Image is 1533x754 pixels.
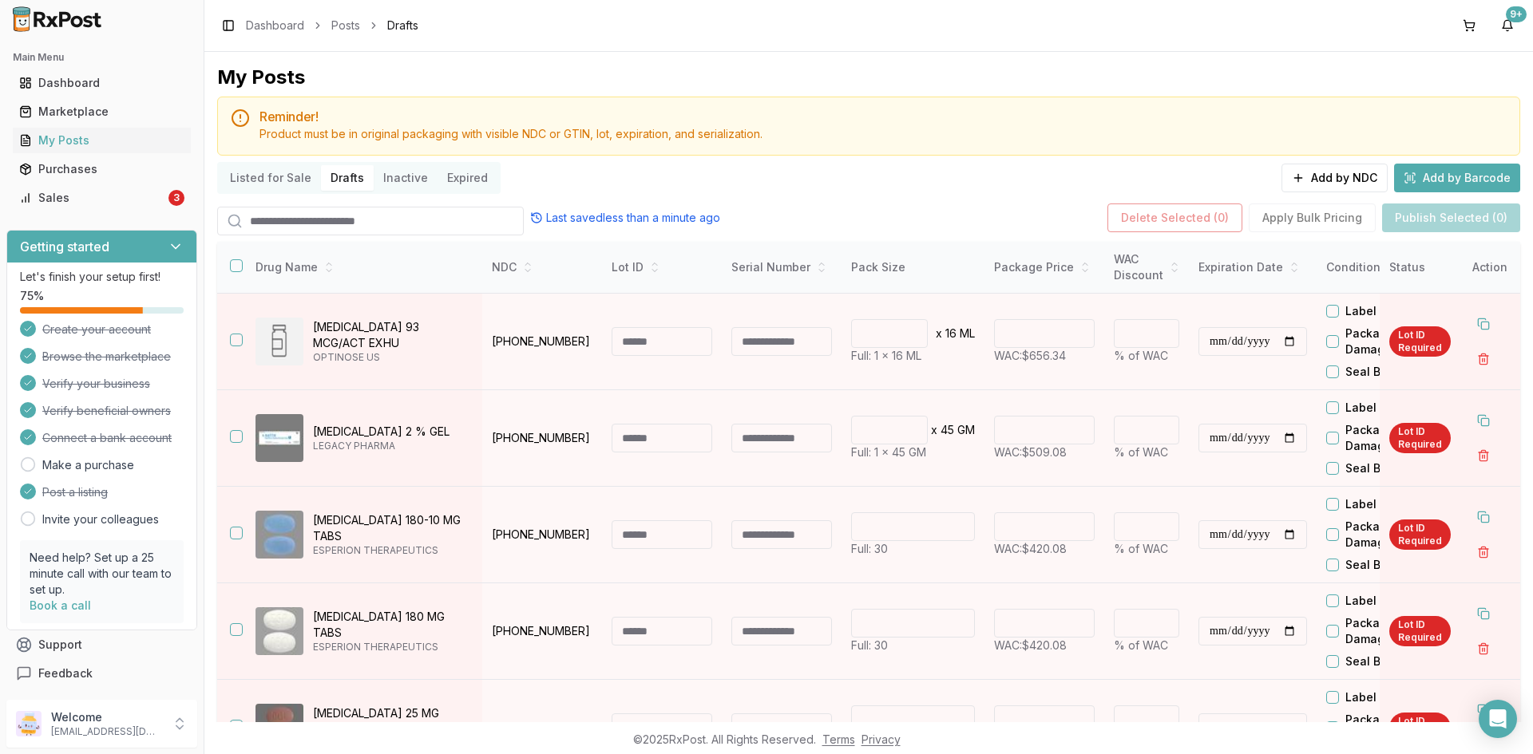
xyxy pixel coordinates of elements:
[492,259,592,275] div: NDC
[255,318,303,365] img: Xhance 93 MCG/ACT EXHU
[1345,460,1412,476] label: Seal Broken
[492,334,592,349] p: [PHONE_NUMBER]
[1114,251,1179,283] div: WAC Discount
[19,161,184,177] div: Purchases
[255,511,303,559] img: Nexlizet 180-10 MG TABS
[259,126,1507,142] div: Product must be in original packaging with visible NDC or GTIN, lot, expiration, and serialization.
[1469,310,1498,338] button: Duplicate
[1281,164,1388,192] button: Add by NDC
[19,75,184,91] div: Dashboard
[957,422,975,438] p: GM
[51,709,162,725] p: Welcome
[42,511,159,527] a: Invite your colleagues
[42,349,171,365] span: Browse the marketplace
[16,711,42,736] img: User avatar
[374,165,438,191] button: Inactive
[313,319,469,351] p: [MEDICAL_DATA] 93 MCG/ACT EXHU
[19,104,184,120] div: Marketplace
[1380,242,1460,294] th: Status
[13,184,191,212] a: Sales3
[1469,599,1498,628] button: Duplicate
[30,550,174,598] p: Need help? Set up a 25 minute call with our team to set up.
[42,457,134,473] a: Make a purchase
[851,638,888,652] span: Full: 30
[313,512,469,544] p: [MEDICAL_DATA] 180-10 MG TABS
[612,259,712,275] div: Lot ID
[1345,653,1412,669] label: Seal Broken
[6,128,197,153] button: My Posts
[994,638,1067,652] span: WAC: $420.08
[851,445,926,459] span: Full: 1 x 45 GM
[842,242,984,294] th: Pack Size
[13,155,191,184] a: Purchases
[1114,638,1168,652] span: % of WAC
[994,542,1067,555] span: WAC: $420.08
[492,720,592,736] p: [PHONE_NUMBER]
[1469,538,1498,566] button: Delete
[42,322,151,338] span: Create your account
[321,165,374,191] button: Drafts
[313,351,469,364] p: OPTINOSE US
[313,641,469,653] p: ESPERION THERAPEUTICS
[6,156,197,182] button: Purchases
[246,18,304,34] a: Dashboard
[1345,519,1436,551] label: Package Damaged
[1389,326,1451,357] div: Lot ID Required
[20,237,109,256] h3: Getting started
[6,630,197,659] button: Support
[1345,689,1425,705] label: Label Residue
[19,190,165,206] div: Sales
[255,704,303,752] img: Movantik 25 MG TABS
[6,6,109,32] img: RxPost Logo
[1394,164,1520,192] button: Add by Barcode
[1469,696,1498,724] button: Duplicate
[1506,6,1527,22] div: 9+
[1114,542,1168,555] span: % of WAC
[1389,616,1451,646] div: Lot ID Required
[255,259,469,275] div: Drug Name
[42,403,171,419] span: Verify beneficial owners
[13,51,191,64] h2: Main Menu
[1495,13,1520,38] button: 9+
[960,326,975,341] p: ML
[313,609,469,641] p: [MEDICAL_DATA] 180 MG TABS
[13,126,191,155] a: My Posts
[1198,259,1307,275] div: Expiration Date
[1345,593,1425,609] label: Label Residue
[1345,496,1425,512] label: Label Residue
[1389,519,1451,550] div: Lot ID Required
[1317,242,1436,294] th: Condition
[492,430,592,446] p: [PHONE_NUMBER]
[862,732,901,746] a: Privacy
[6,185,197,211] button: Sales3
[259,110,1507,123] h5: Reminder!
[1389,423,1451,453] div: Lot ID Required
[6,659,197,688] button: Feedback
[217,65,305,90] div: My Posts
[6,70,197,96] button: Dashboard
[1460,242,1520,294] th: Action
[851,542,888,555] span: Full: 30
[168,190,184,206] div: 3
[1345,326,1436,357] label: Package Damaged
[313,424,469,440] p: [MEDICAL_DATA] 2 % GEL
[941,422,954,438] p: 45
[931,422,937,438] p: x
[20,269,184,285] p: Let's finish your setup first!
[1345,400,1425,416] label: Label Residue
[1469,406,1498,435] button: Duplicate
[42,376,150,392] span: Verify your business
[387,18,418,34] span: Drafts
[1345,557,1412,573] label: Seal Broken
[246,18,418,34] nav: breadcrumb
[255,414,303,462] img: Naftin 2 % GEL
[936,326,942,341] p: x
[19,132,184,148] div: My Posts
[731,259,832,275] div: Serial Number
[994,259,1095,275] div: Package Price
[1469,634,1498,663] button: Delete
[1114,445,1168,459] span: % of WAC
[1479,700,1517,738] div: Open Intercom Messenger
[313,544,469,557] p: ESPERION THERAPEUTICS
[331,18,360,34] a: Posts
